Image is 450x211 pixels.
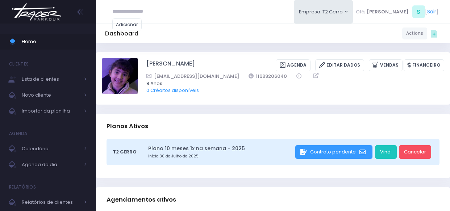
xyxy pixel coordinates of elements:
a: [EMAIL_ADDRESS][DOMAIN_NAME] [146,72,239,80]
small: Início 30 de Julho de 2025 [148,153,293,159]
a: [PERSON_NAME] [146,59,195,71]
label: Alterar foto de perfil [102,58,138,96]
span: Olá, [356,8,366,16]
span: Agenda do dia [22,160,80,169]
span: Novo cliente [22,90,80,100]
a: Adicionar [112,18,142,30]
a: Actions [402,28,427,39]
h4: Agenda [9,126,28,141]
span: [PERSON_NAME] [367,8,409,16]
a: Vindi [375,145,397,159]
span: Home [22,37,87,46]
span: Relatórios de clientes [22,198,80,207]
h5: Dashboard [105,30,138,37]
span: S [412,5,425,18]
span: Lista de clientes [22,75,80,84]
span: Calendário [22,144,80,153]
a: Cancelar [399,145,431,159]
h3: Planos Ativos [107,116,148,136]
h4: Relatórios [9,180,36,194]
a: 0 Créditos disponíveis [146,87,199,94]
img: Cecília Fornias Gomes [102,58,138,94]
a: Plano 10 meses 1x na semana - 2025 [148,145,293,152]
div: [ ] [353,4,441,20]
a: Editar Dados [315,59,364,71]
a: 11999206040 [249,72,287,80]
span: Importar da planilha [22,106,80,116]
span: Contrato pendente [310,148,356,155]
h3: Agendamentos ativos [107,189,176,210]
h4: Clientes [9,57,29,71]
a: Agenda [276,59,311,71]
a: Sair [427,8,436,16]
span: T2 Cerro [113,148,137,156]
a: Vendas [369,59,403,71]
div: Quick actions [427,26,441,40]
span: 8 Anos [146,80,435,87]
a: Financeiro [404,59,444,71]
